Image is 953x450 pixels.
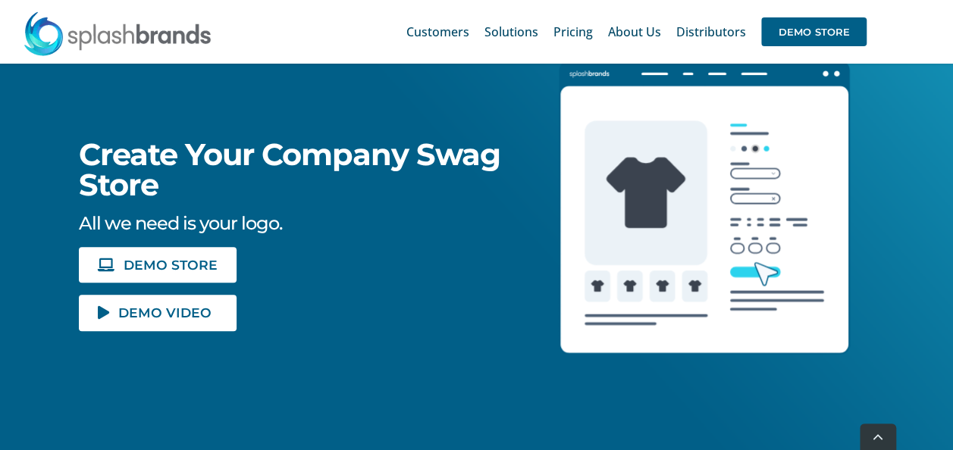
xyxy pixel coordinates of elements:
span: DEMO VIDEO [118,306,212,319]
span: Create Your Company Swag Store [79,136,500,203]
span: Customers [406,26,469,38]
a: DEMO STORE [79,247,237,283]
nav: Main Menu Sticky [406,8,867,56]
span: About Us [608,26,661,38]
span: Solutions [484,26,538,38]
img: SplashBrands.com Logo [23,11,212,56]
span: DEMO STORE [124,258,218,271]
span: Distributors [676,26,746,38]
a: Pricing [553,8,593,56]
a: DEMO STORE [761,8,867,56]
a: Customers [406,8,469,56]
span: DEMO STORE [761,17,867,46]
span: All we need is your logo. [79,212,282,234]
a: Distributors [676,8,746,56]
span: Pricing [553,26,593,38]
